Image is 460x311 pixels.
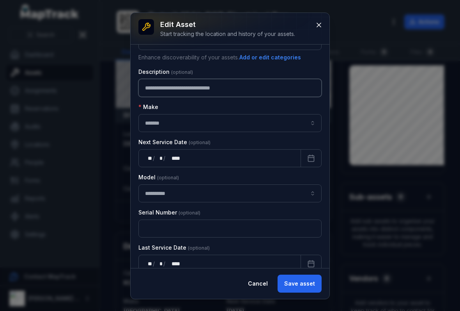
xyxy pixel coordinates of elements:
p: Enhance discoverability of your assets. [138,53,322,62]
label: Serial Number [138,209,200,216]
div: year, [166,260,181,268]
label: Last Service Date [138,244,210,252]
button: Save asset [278,275,322,293]
label: Next Service Date [138,138,211,146]
div: / [153,154,156,162]
button: Cancel [241,275,274,293]
button: Calendar [301,255,322,273]
label: Model [138,173,179,181]
div: year, [166,154,181,162]
div: / [163,260,166,268]
label: Make [138,103,158,111]
div: day, [145,260,153,268]
h3: Edit asset [160,19,295,30]
button: Add or edit categories [239,53,301,62]
input: asset-edit:cf[9e2fc107-2520-4a87-af5f-f70990c66785]-label [138,114,322,132]
div: Start tracking the location and history of your assets. [160,30,295,38]
div: / [153,260,156,268]
div: / [163,154,166,162]
div: day, [145,154,153,162]
div: month, [156,260,163,268]
div: month, [156,154,163,162]
button: Calendar [301,149,322,167]
label: Description [138,68,193,76]
input: asset-edit:cf[15485646-641d-4018-a890-10f5a66d77ec]-label [138,184,322,202]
